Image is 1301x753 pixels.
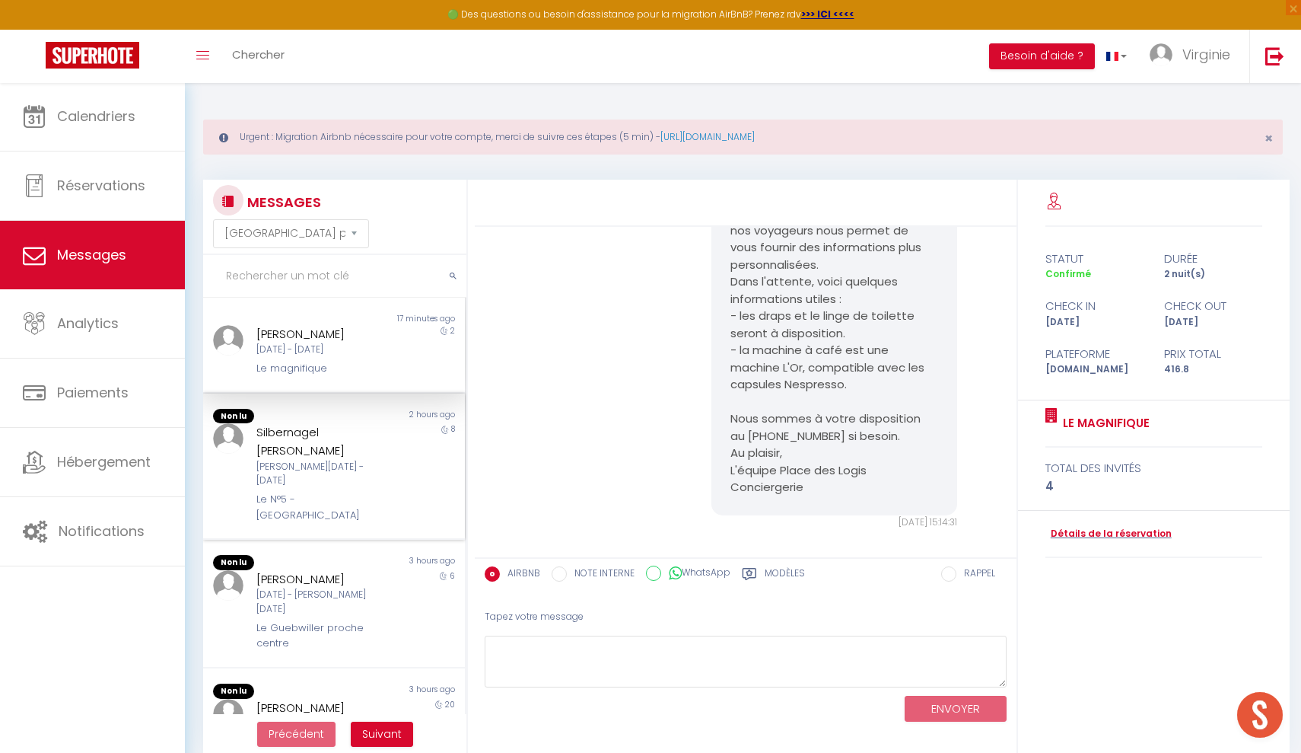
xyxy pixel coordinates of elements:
div: total des invités [1045,459,1263,477]
span: Suivant [362,726,402,742]
div: Ouvrir le chat [1237,692,1283,738]
div: [DATE] [1154,315,1273,330]
span: Non lu [213,555,254,570]
span: Virginie [1182,45,1230,64]
span: 8 [451,423,455,435]
a: Détails de la réservation [1045,527,1172,541]
div: 416.8 [1154,362,1273,377]
div: check in [1035,297,1154,315]
span: Réservations [57,176,145,195]
button: ENVOYER [905,696,1007,723]
a: Chercher [221,30,296,83]
div: [PERSON_NAME] [256,699,390,717]
div: Le magnifique [256,361,390,376]
div: [PERSON_NAME] [256,570,390,589]
input: Rechercher un mot clé [203,255,466,298]
div: Plateforme [1035,345,1154,363]
img: ... [213,325,243,356]
div: [DATE] - [DATE] [256,343,390,357]
button: Next [351,722,413,748]
label: WhatsApp [661,566,730,582]
span: Notifications [59,522,145,541]
div: [PERSON_NAME] [256,325,390,343]
img: ... [213,570,243,601]
label: AIRBNB [500,566,540,583]
a: [URL][DOMAIN_NAME] [660,130,755,143]
label: RAPPEL [956,566,995,583]
div: [DATE] [1035,315,1154,330]
div: durée [1154,250,1273,268]
div: Urgent : Migration Airbnb nécessaire pour votre compte, merci de suivre ces étapes (5 min) - [203,120,1283,155]
span: Paiements [57,383,129,402]
button: Close [1264,132,1273,145]
img: ... [213,423,243,454]
span: × [1264,129,1273,148]
div: 3 hours ago [334,555,465,570]
button: Besoin d'aide ? [989,43,1095,69]
div: Silbernagel [PERSON_NAME] [256,423,390,459]
label: NOTE INTERNE [567,566,635,583]
span: 6 [450,570,455,582]
span: Analytics [57,314,119,333]
div: Tapez votre message [485,598,1007,636]
span: Messages [57,245,126,264]
a: ... Virginie [1138,30,1249,83]
button: Previous [257,722,336,748]
span: Calendriers [57,107,135,126]
span: 20 [445,699,455,710]
span: Non lu [213,409,254,424]
h3: MESSAGES [243,185,321,219]
div: [DATE] 15:14:31 [711,515,957,530]
div: statut [1035,250,1154,268]
span: Précédent [269,726,324,742]
div: Prix total [1154,345,1273,363]
div: [DOMAIN_NAME] [1035,362,1154,377]
img: ... [213,699,243,729]
span: Hébergement [57,452,151,471]
span: 2 [450,325,455,337]
a: Le magnifique [1058,414,1150,432]
div: 4 [1045,477,1263,496]
div: [PERSON_NAME][DATE] - [DATE] [256,460,390,489]
div: check out [1154,297,1273,315]
img: Super Booking [46,42,139,69]
label: Modèles [765,566,805,585]
div: 17 minutes ago [334,313,465,325]
div: 2 hours ago [334,409,465,424]
div: 2 nuit(s) [1154,267,1273,282]
div: Le N°5 - [GEOGRAPHIC_DATA] [256,492,390,523]
img: logout [1265,46,1284,65]
div: [DATE] - [PERSON_NAME][DATE] [256,588,390,617]
span: Non lu [213,684,254,699]
span: Chercher [232,46,285,62]
img: ... [1150,43,1172,66]
div: Le Guebwiller proche centre [256,621,390,652]
span: Confirmé [1045,267,1091,280]
div: 3 hours ago [334,684,465,699]
a: >>> ICI <<<< [801,8,854,21]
